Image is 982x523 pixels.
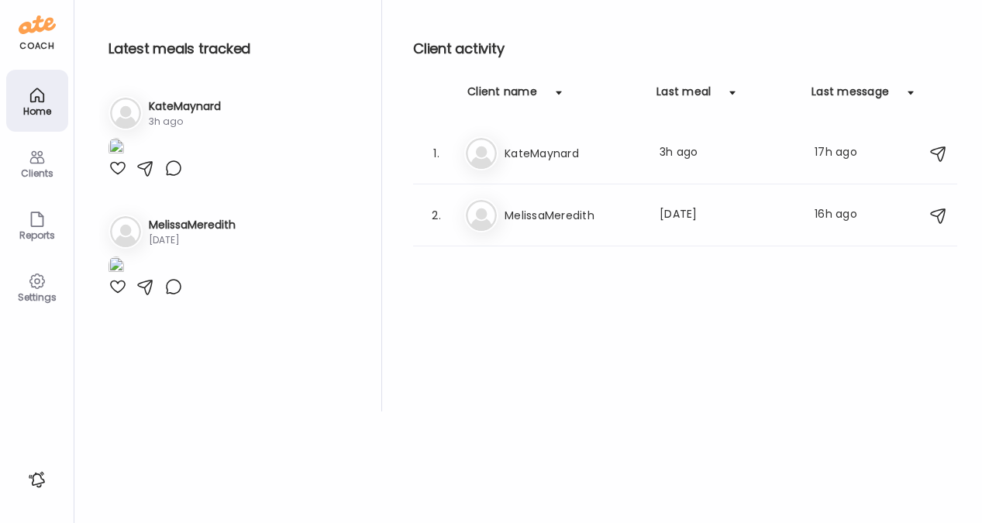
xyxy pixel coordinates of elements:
[109,138,124,159] img: images%2FCIgFzggg5adwxhZDfsPyIokDCEN2%2FrZ7lEdKOgTaURfMH0Cql%2FBv80BToYJK0U8Sqj8k18_1080
[109,37,357,60] h2: Latest meals tracked
[505,144,641,163] h3: KateMaynard
[467,84,537,108] div: Client name
[815,206,875,225] div: 16h ago
[427,206,446,225] div: 2.
[19,40,54,53] div: coach
[149,98,221,115] h3: KateMaynard
[9,168,65,178] div: Clients
[660,144,796,163] div: 3h ago
[815,144,875,163] div: 17h ago
[9,106,65,116] div: Home
[149,233,236,247] div: [DATE]
[466,200,497,231] img: bg-avatar-default.svg
[660,206,796,225] div: [DATE]
[149,217,236,233] h3: MelissaMeredith
[110,216,141,247] img: bg-avatar-default.svg
[9,230,65,240] div: Reports
[505,206,641,225] h3: MelissaMeredith
[110,98,141,129] img: bg-avatar-default.svg
[9,292,65,302] div: Settings
[466,138,497,169] img: bg-avatar-default.svg
[656,84,711,108] div: Last meal
[427,144,446,163] div: 1.
[149,115,221,129] div: 3h ago
[811,84,889,108] div: Last message
[413,37,957,60] h2: Client activity
[19,12,56,37] img: ate
[109,256,124,277] img: images%2FzXeRbuQpzPaCClKg5FLBzymq7063%2Ffavorites%2F5r2cxX5oaooQJOquPRHr_1080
